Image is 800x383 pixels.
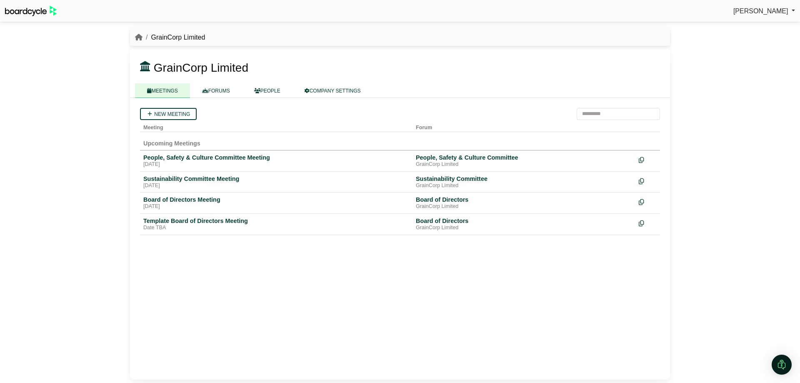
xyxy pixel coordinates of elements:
div: Make a copy [639,154,657,165]
a: People, Safety & Culture Committee Meeting [DATE] [143,154,409,168]
a: Board of Directors GrainCorp Limited [416,217,632,231]
a: New meeting [140,108,197,120]
nav: breadcrumb [135,32,205,43]
a: Board of Directors GrainCorp Limited [416,196,632,210]
a: Board of Directors Meeting [DATE] [143,196,409,210]
a: COMPANY SETTINGS [292,83,373,98]
div: Sustainability Committee [416,175,632,183]
div: GrainCorp Limited [416,225,632,231]
a: PEOPLE [242,83,292,98]
div: Sustainability Committee Meeting [143,175,409,183]
div: Board of Directors [416,217,632,225]
li: GrainCorp Limited [142,32,205,43]
a: Sustainability Committee GrainCorp Limited [416,175,632,189]
div: Board of Directors [416,196,632,203]
a: FORUMS [190,83,242,98]
div: Open Intercom Messenger [772,355,792,375]
span: [PERSON_NAME] [733,8,788,15]
div: Board of Directors Meeting [143,196,409,203]
div: People, Safety & Culture Committee Meeting [143,154,409,161]
div: [DATE] [143,161,409,168]
a: People, Safety & Culture Committee GrainCorp Limited [416,154,632,168]
a: Template Board of Directors Meeting Date TBA [143,217,409,231]
th: Forum [412,120,635,132]
td: Upcoming Meetings [140,132,660,150]
div: Date TBA [143,225,409,231]
div: GrainCorp Limited [416,183,632,189]
div: GrainCorp Limited [416,203,632,210]
div: Template Board of Directors Meeting [143,217,409,225]
div: People, Safety & Culture Committee [416,154,632,161]
a: Sustainability Committee Meeting [DATE] [143,175,409,189]
div: [DATE] [143,203,409,210]
th: Meeting [140,120,412,132]
a: MEETINGS [135,83,190,98]
span: GrainCorp Limited [154,61,248,74]
div: Make a copy [639,175,657,186]
img: BoardcycleBlackGreen-aaafeed430059cb809a45853b8cf6d952af9d84e6e89e1f1685b34bfd5cb7d64.svg [5,6,57,16]
div: [DATE] [143,183,409,189]
div: Make a copy [639,217,657,228]
a: [PERSON_NAME] [733,6,795,17]
div: GrainCorp Limited [416,161,632,168]
div: Make a copy [639,196,657,207]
